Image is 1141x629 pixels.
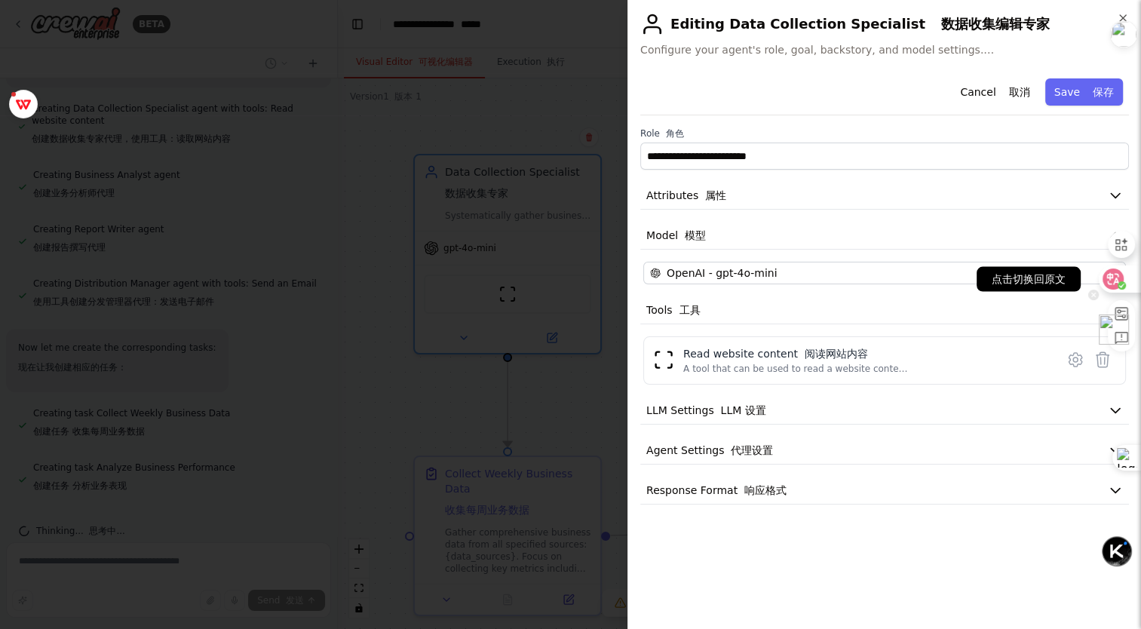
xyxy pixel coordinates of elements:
h2: Editing Data Collection Specialist [640,12,1129,36]
button: Model 模型 [640,222,1129,250]
span: Attributes [646,188,726,203]
font: 工具 [679,304,701,316]
button: Agent Settings 代理设置 [640,437,1129,465]
button: Configure tool [1062,346,1089,373]
font: 响应格式 [744,484,787,496]
button: Response Format 响应格式 [640,477,1129,505]
font: 模型 [685,229,706,241]
label: Role [640,127,1129,140]
font: 代理设置 [731,444,773,456]
font: 属性 [705,189,726,201]
button: Delete tool [1089,346,1116,373]
button: Tools 工具 [640,296,1129,324]
button: Attributes 属性 [640,182,1129,210]
button: LLM Settings LLM 设置 [640,397,1129,425]
div: A tool that can be used to read a website content. [683,363,911,375]
span: Tools [646,302,700,318]
span: OpenAI - gpt-4o-mini [667,265,777,281]
font: 数据收集编辑专家 [941,16,1050,32]
font: 保存 [1093,86,1114,98]
button: OpenAI - gpt-4o-mini [643,262,1126,284]
span: Response Format [646,483,787,498]
span: Model [646,228,706,243]
button: Cancel 取消 [951,78,1038,106]
span: Agent Settings [646,443,773,458]
button: Save 保存 [1045,78,1123,106]
font: 阅读网站内容 [805,348,868,360]
font: 取消 [1009,86,1030,98]
img: ScrapeWebsiteTool [653,349,674,370]
font: LLM 设置 [721,404,766,416]
font: 角色 [666,128,684,139]
span: LLM Settings [646,403,766,418]
span: Configure your agent's role, goal, backstory, and model settings. [640,42,1129,57]
div: Read website content [683,346,911,361]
